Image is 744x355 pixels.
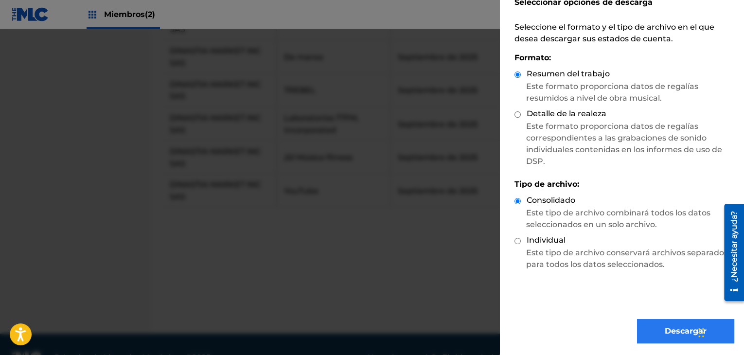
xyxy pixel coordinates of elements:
font: Formato: [514,53,551,62]
font: Individual [527,235,566,245]
img: Logotipo del MLC [12,7,49,21]
font: Detalle de la realeza [527,109,606,118]
font: Descargar [665,326,707,336]
font: Este formato proporciona datos de regalías correspondientes a las grabaciones de sonido individua... [526,122,722,166]
iframe: Centro de recursos [717,200,744,305]
font: Tipo de archivo: [514,179,579,189]
font: Miembros [104,10,145,19]
img: Principales titulares de derechos [87,9,98,20]
font: Resumen del trabajo [527,69,610,78]
font: Seleccione el formato y el tipo de archivo en el que desea descargar sus estados de cuenta. [514,22,714,43]
font: Este formato proporciona datos de regalías resumidos a nivel de obra musical. [526,82,698,103]
div: Arrastrar [698,318,704,347]
font: Este tipo de archivo combinará todos los datos seleccionados en un solo archivo. [526,208,710,229]
font: (2) [145,10,155,19]
font: Este tipo de archivo conservará archivos separados para todos los datos seleccionados. [526,248,728,269]
button: Descargar [637,319,734,343]
font: Consolidado [527,195,575,205]
iframe: Widget de chat [695,308,744,355]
